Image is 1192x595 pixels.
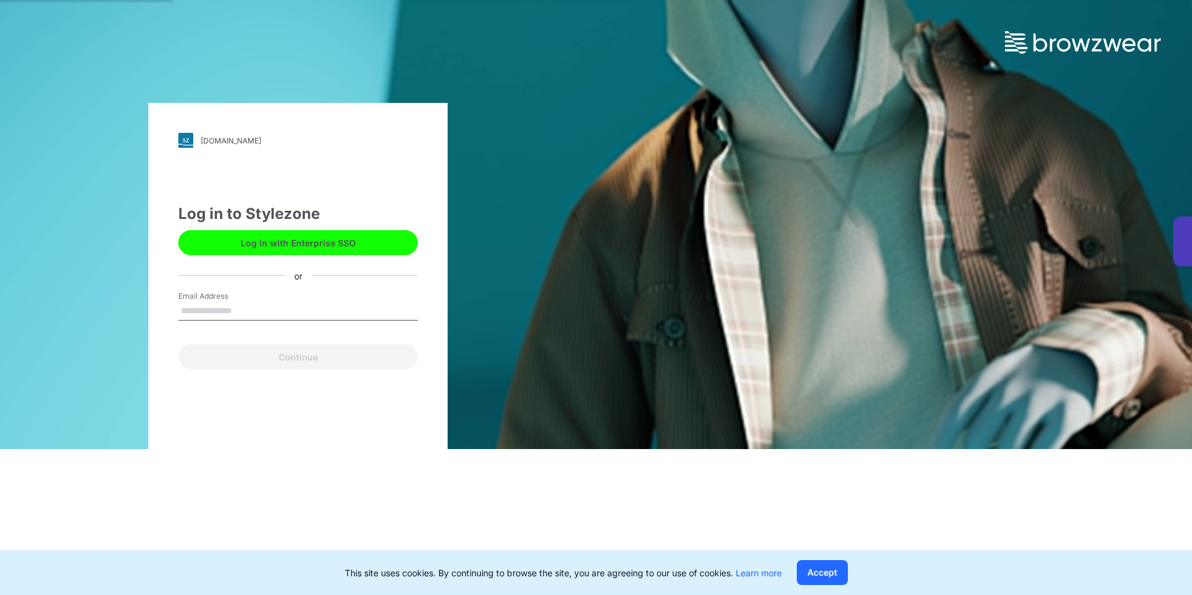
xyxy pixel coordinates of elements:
a: [DOMAIN_NAME] [178,133,418,148]
button: Log in with Enterprise SSO [178,230,418,255]
img: svg+xml;base64,PHN2ZyB3aWR0aD0iMjgiIGhlaWdodD0iMjgiIHZpZXdCb3g9IjAgMCAyOCAyOCIgZmlsbD0ibm9uZSIgeG... [178,133,193,148]
div: Log in to Stylezone [178,203,418,225]
p: This site uses cookies. By continuing to browse the site, you are agreeing to our use of cookies. [345,566,782,579]
div: [DOMAIN_NAME] [201,136,261,145]
a: Learn more [736,568,782,578]
img: browzwear-logo.73288ffb.svg [1005,31,1161,54]
div: or [284,269,312,282]
label: Email Address [178,291,266,302]
button: Accept [797,560,848,585]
